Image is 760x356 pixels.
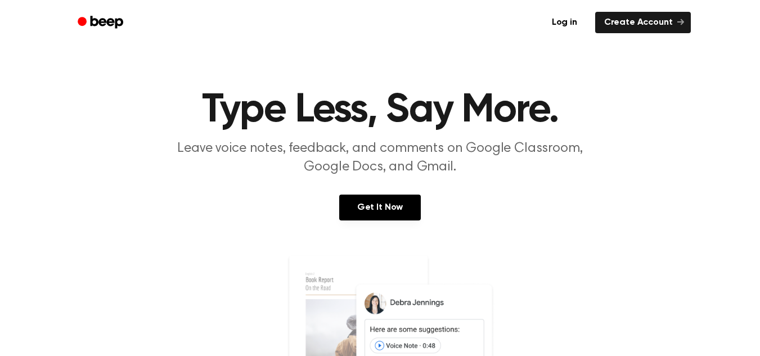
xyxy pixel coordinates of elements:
[92,90,668,130] h1: Type Less, Say More.
[595,12,691,33] a: Create Account
[70,12,133,34] a: Beep
[164,139,596,177] p: Leave voice notes, feedback, and comments on Google Classroom, Google Docs, and Gmail.
[541,10,588,35] a: Log in
[339,195,421,220] a: Get It Now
